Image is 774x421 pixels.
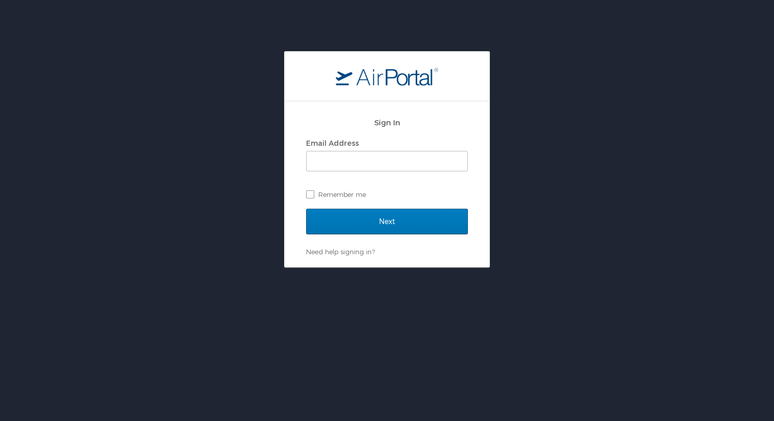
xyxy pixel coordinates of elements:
a: Need help signing in? [306,248,375,256]
label: Email Address [306,139,359,147]
img: logo [336,67,438,85]
input: Next [306,209,468,234]
h2: Sign In [306,117,468,128]
label: Remember me [306,187,468,202]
